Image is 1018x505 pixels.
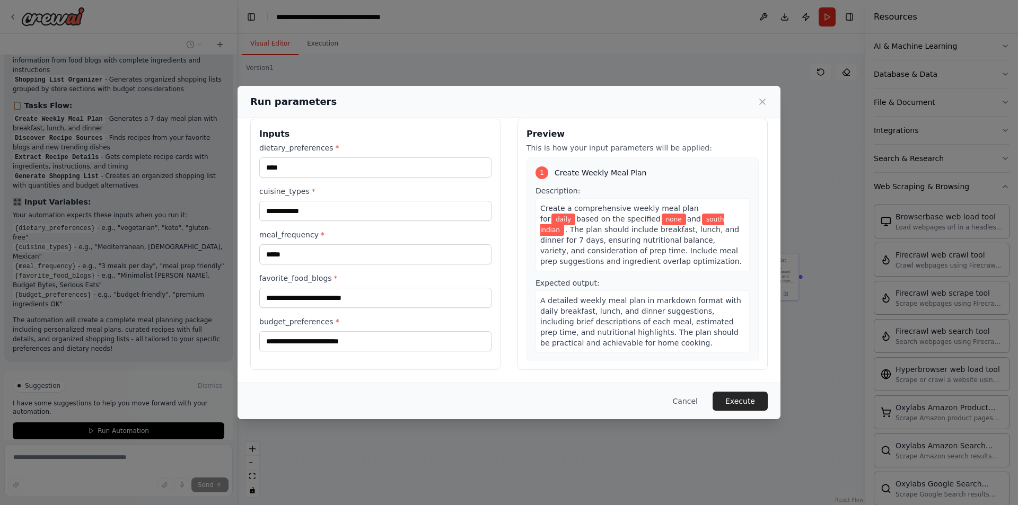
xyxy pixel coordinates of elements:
label: dietary_preferences [259,143,492,153]
span: Variable: dietary_preferences [662,214,686,225]
span: and [687,215,701,223]
label: budget_preferences [259,316,492,327]
span: Create Weekly Meal Plan [555,167,646,178]
span: Create a comprehensive weekly meal plan for [540,204,699,223]
span: Expected output: [536,279,600,287]
div: 1 [536,166,548,179]
label: meal_frequency [259,229,492,240]
span: based on the specified [576,215,661,223]
p: This is how your input parameters will be applied: [526,143,759,153]
span: A detailed weekly meal plan in markdown format with daily breakfast, lunch, and dinner suggestion... [540,296,741,347]
span: Description: [536,187,580,195]
span: Variable: cuisine_types [540,214,724,236]
button: Execute [713,392,768,411]
label: favorite_food_blogs [259,273,492,283]
button: Cancel [664,392,706,411]
span: . The plan should include breakfast, lunch, and dinner for 7 days, ensuring nutritional balance, ... [540,225,742,265]
label: cuisine_types [259,186,492,197]
h3: Inputs [259,128,492,140]
span: Variable: meal_frequency [551,214,575,225]
h2: Run parameters [250,94,337,109]
h3: Preview [526,128,759,140]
